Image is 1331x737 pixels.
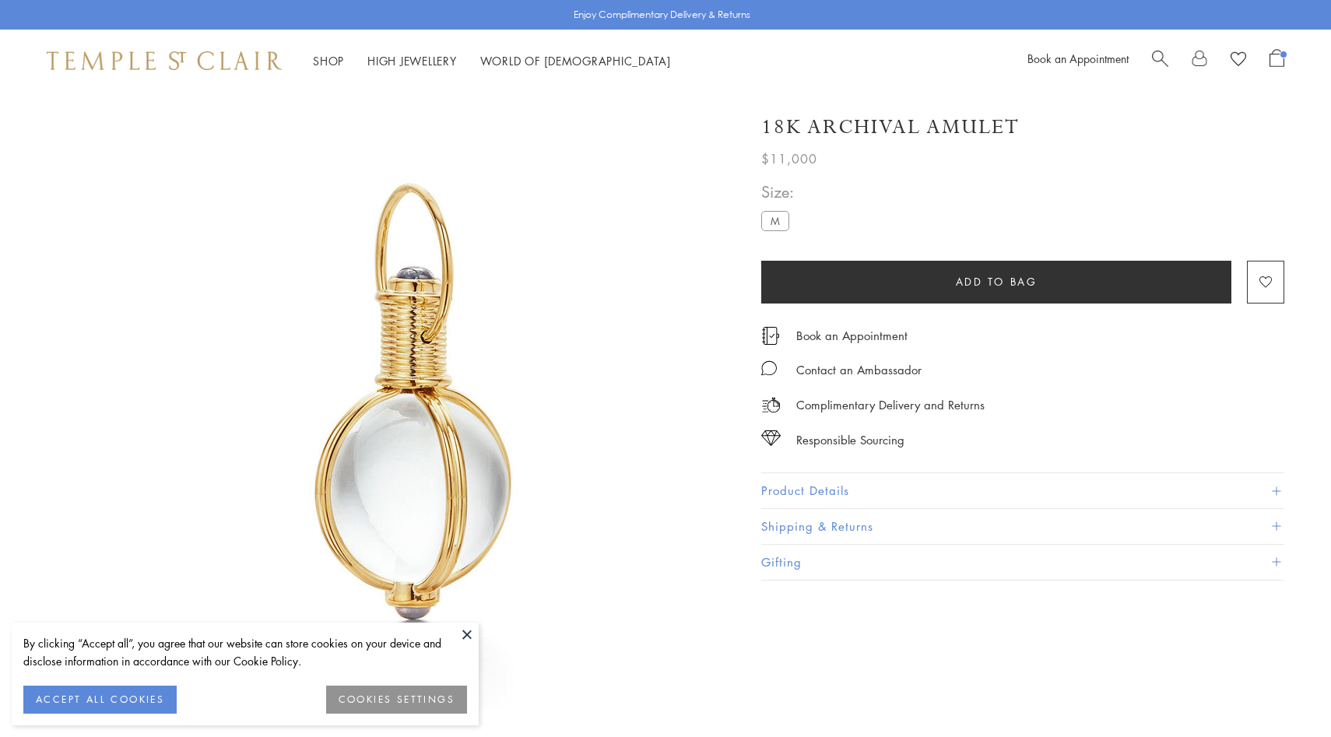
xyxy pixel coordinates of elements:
a: Book an Appointment [796,327,908,344]
button: COOKIES SETTINGS [326,686,467,714]
span: $11,000 [761,149,817,169]
a: Book an Appointment [1027,51,1129,66]
img: icon_sourcing.svg [761,430,781,446]
img: icon_appointment.svg [761,327,780,345]
button: ACCEPT ALL COOKIES [23,686,177,714]
button: Shipping & Returns [761,509,1284,544]
nav: Main navigation [313,51,671,71]
p: Complimentary Delivery and Returns [796,395,985,415]
h1: 18K Archival Amulet [761,114,1020,141]
button: Gifting [761,545,1284,580]
a: Search [1152,49,1168,72]
img: MessageIcon-01_2.svg [761,360,777,376]
a: High JewelleryHigh Jewellery [367,53,457,68]
a: World of [DEMOGRAPHIC_DATA]World of [DEMOGRAPHIC_DATA] [480,53,671,68]
span: Size: [761,179,795,205]
div: Contact an Ambassador [796,360,922,380]
button: Add to bag [761,261,1231,304]
span: Add to bag [956,273,1038,290]
div: Responsible Sourcing [796,430,904,450]
p: Enjoy Complimentary Delivery & Returns [574,7,750,23]
button: Product Details [761,473,1284,508]
iframe: Gorgias live chat messenger [1253,664,1315,721]
a: ShopShop [313,53,344,68]
label: M [761,211,789,230]
div: By clicking “Accept all”, you agree that our website can store cookies on your device and disclos... [23,634,467,670]
a: Open Shopping Bag [1270,49,1284,72]
img: icon_delivery.svg [761,395,781,415]
img: Temple St. Clair [47,51,282,70]
a: View Wishlist [1231,49,1246,72]
img: 18K Archival Amulet [101,92,724,714]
